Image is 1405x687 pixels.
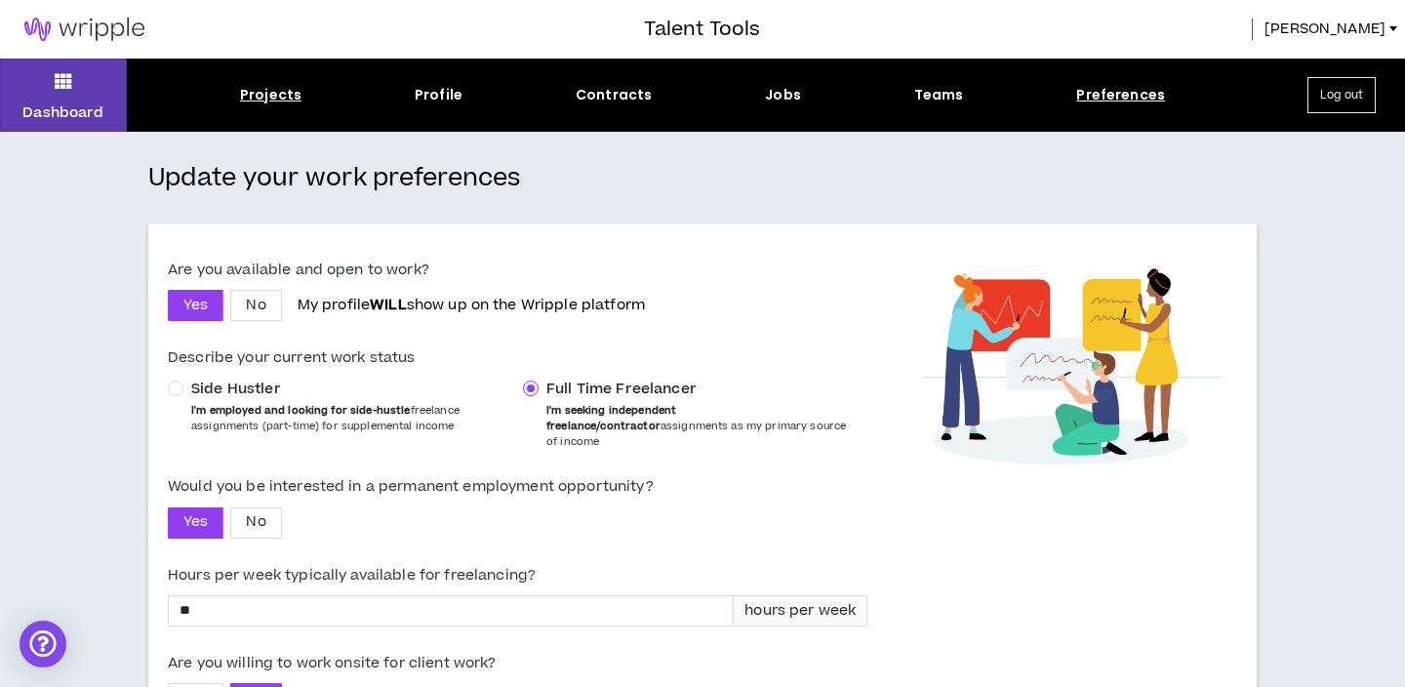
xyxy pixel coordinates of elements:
[576,85,652,105] div: Contracts
[183,295,208,316] span: Yes
[246,295,265,316] span: No
[191,403,460,433] span: freelance assignments (part-time) for supplemental income
[168,341,867,375] label: Describe your current work status
[20,621,66,667] div: Open Intercom Messenger
[415,85,462,105] div: Profile
[922,268,1222,465] img: talent-work-preferences.png
[246,511,265,533] span: No
[168,646,867,680] label: Are you willing to work onsite for client work?
[644,15,760,44] h3: Talent Tools
[191,403,411,418] b: I'm employed and looking for side-hustle
[914,85,964,105] div: Teams
[298,296,645,315] p: My profile show up on the Wripple platform
[168,253,867,287] label: Are you available and open to work?
[765,85,801,105] div: Jobs
[168,469,867,504] label: Would you be interested in a permanent employment opportunity?
[546,403,846,449] span: assignments as my primary source of income
[370,295,407,315] strong: WILL
[1307,77,1376,113] button: Log out
[240,85,301,105] div: Projects
[191,380,281,399] span: Side Hustler
[734,595,867,626] div: hours per week
[546,380,697,399] span: Full Time Freelancer
[148,163,1257,194] h3: Update your work preferences
[546,403,676,433] b: I'm seeking independent freelance/contractor
[168,558,867,592] label: Hours per week typically available for freelancing?
[1264,19,1385,40] span: [PERSON_NAME]
[183,511,208,533] span: Yes
[22,102,103,123] p: Dashboard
